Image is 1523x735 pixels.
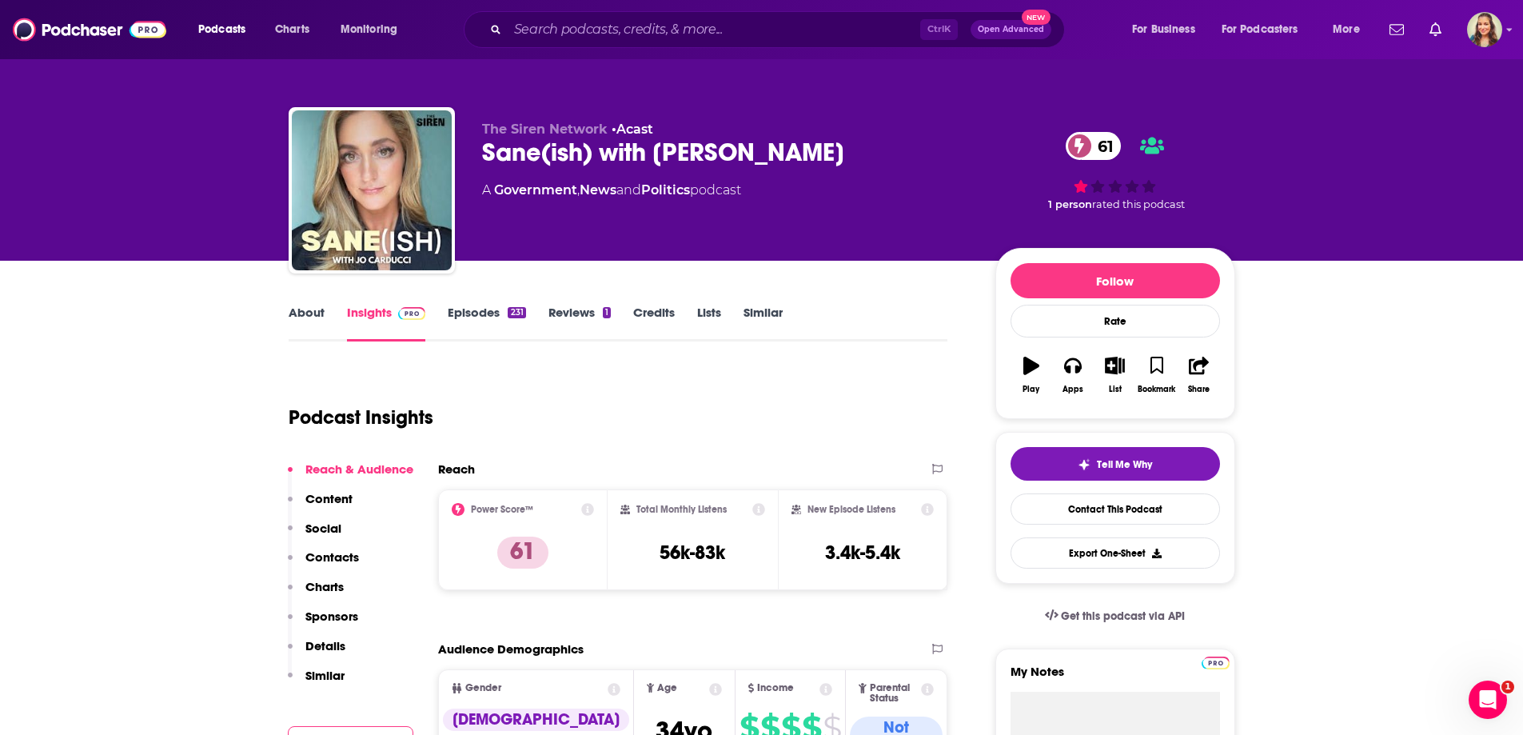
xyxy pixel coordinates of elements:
a: 61 [1066,132,1122,160]
span: , [577,182,580,198]
p: Similar [305,668,345,683]
span: 1 person [1048,198,1092,210]
span: Get this podcast via API [1061,609,1185,623]
h2: Total Monthly Listens [636,504,727,515]
p: Content [305,491,353,506]
p: Reach & Audience [305,461,413,477]
span: The Siren Network [482,122,608,137]
button: Reach & Audience [288,461,413,491]
div: 1 [603,307,611,318]
div: 231 [508,307,525,318]
button: tell me why sparkleTell Me Why [1011,447,1220,481]
img: User Profile [1467,12,1502,47]
input: Search podcasts, credits, & more... [508,17,920,42]
a: About [289,305,325,342]
p: Details [305,638,345,653]
span: Logged in as adriana.guzman [1467,12,1502,47]
a: Government [494,182,577,198]
button: Sponsors [288,609,358,638]
button: open menu [1211,17,1322,42]
p: Social [305,521,341,536]
button: Open AdvancedNew [971,20,1051,39]
div: Bookmark [1138,385,1175,394]
a: Episodes231 [448,305,525,342]
span: Ctrl K [920,19,958,40]
span: and [616,182,641,198]
span: 1 [1501,681,1514,693]
a: Get this podcast via API [1032,597,1198,636]
span: Age [657,683,677,693]
a: Reviews1 [548,305,611,342]
a: Show notifications dropdown [1383,16,1410,43]
p: Sponsors [305,609,358,624]
h2: Power Score™ [471,504,533,515]
h1: Podcast Insights [289,405,433,429]
button: Share [1178,346,1219,404]
span: Monitoring [341,18,397,41]
a: Similar [744,305,783,342]
button: Show profile menu [1467,12,1502,47]
div: [DEMOGRAPHIC_DATA] [443,709,629,731]
button: open menu [329,17,418,42]
button: Social [288,521,341,550]
h2: Reach [438,461,475,477]
span: 61 [1082,132,1122,160]
span: Income [757,683,794,693]
button: Export One-Sheet [1011,537,1220,569]
a: Credits [633,305,675,342]
a: Contact This Podcast [1011,493,1220,525]
p: Contacts [305,549,359,565]
p: 61 [497,537,548,569]
div: Play [1023,385,1039,394]
span: More [1333,18,1360,41]
span: Open Advanced [978,26,1044,34]
span: For Business [1132,18,1195,41]
div: List [1109,385,1122,394]
h3: 56k-83k [660,541,725,565]
div: Search podcasts, credits, & more... [479,11,1080,48]
div: Rate [1011,305,1220,338]
button: Play [1011,346,1052,404]
img: Podchaser Pro [398,307,426,320]
span: Tell Me Why [1097,458,1152,471]
button: Contacts [288,549,359,579]
p: Charts [305,579,344,594]
img: Podchaser Pro [1202,657,1230,669]
button: Bookmark [1136,346,1178,404]
iframe: Intercom live chat [1469,681,1507,719]
button: Follow [1011,263,1220,298]
img: Sane(ish) with Jo Carducci [292,110,452,270]
a: Lists [697,305,721,342]
button: Apps [1052,346,1094,404]
button: Content [288,491,353,521]
h3: 3.4k-5.4k [825,541,900,565]
button: Details [288,638,345,668]
button: List [1094,346,1135,404]
img: tell me why sparkle [1078,458,1090,471]
img: Podchaser - Follow, Share and Rate Podcasts [13,14,166,45]
span: For Podcasters [1222,18,1298,41]
button: open menu [187,17,266,42]
a: Acast [616,122,653,137]
button: Charts [288,579,344,609]
a: Charts [265,17,319,42]
span: Charts [275,18,309,41]
span: • [612,122,653,137]
button: open menu [1322,17,1380,42]
span: Podcasts [198,18,245,41]
span: Gender [465,683,501,693]
a: InsightsPodchaser Pro [347,305,426,342]
div: A podcast [482,181,741,200]
a: News [580,182,616,198]
a: Politics [641,182,690,198]
h2: Audience Demographics [438,641,584,657]
a: Show notifications dropdown [1423,16,1448,43]
label: My Notes [1011,664,1220,692]
span: Parental Status [870,683,919,704]
a: Pro website [1202,654,1230,669]
button: Similar [288,668,345,697]
div: 61 1 personrated this podcast [995,122,1235,221]
span: rated this podcast [1092,198,1185,210]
